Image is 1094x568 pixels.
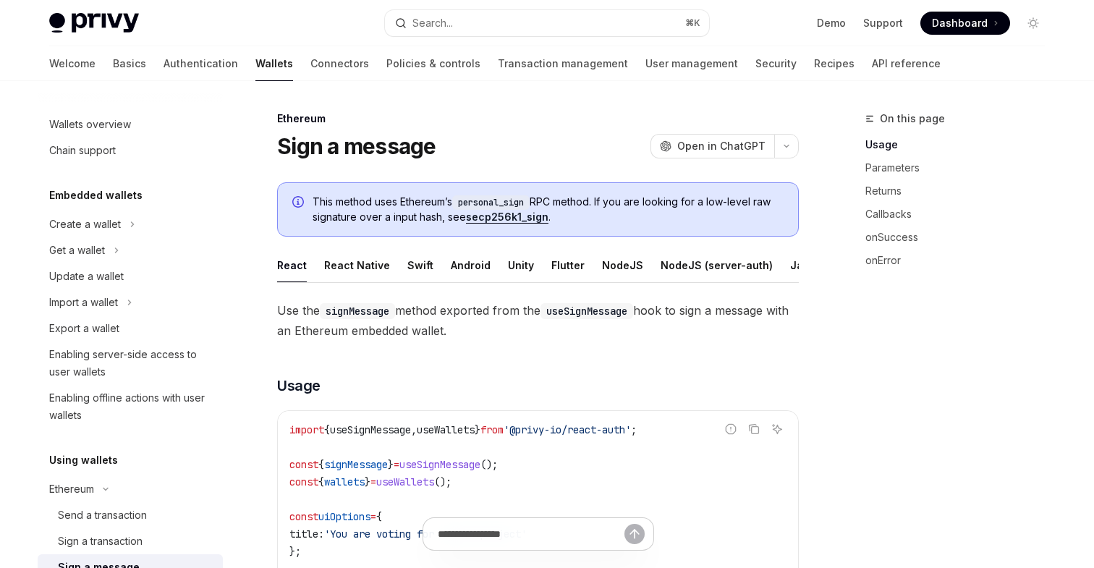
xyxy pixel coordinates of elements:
[602,248,643,282] div: NodeJS
[865,179,1056,203] a: Returns
[49,242,105,259] div: Get a wallet
[277,111,799,126] div: Ethereum
[452,195,530,210] code: personal_sign
[49,116,131,133] div: Wallets overview
[624,524,645,544] button: Send message
[438,518,624,550] input: Ask a question...
[376,510,382,523] span: {
[292,196,307,211] svg: Info
[324,458,388,471] span: signMessage
[551,248,585,282] div: Flutter
[1022,12,1045,35] button: Toggle dark mode
[920,12,1010,35] a: Dashboard
[49,13,139,33] img: light logo
[289,510,318,523] span: const
[388,458,394,471] span: }
[385,10,709,36] button: Open search
[49,320,119,337] div: Export a wallet
[466,211,548,224] a: secp256k1_sign
[289,475,318,488] span: const
[790,248,815,282] div: Java
[650,134,774,158] button: Open in ChatGPT
[58,533,143,550] div: Sign a transaction
[38,137,223,164] a: Chain support
[164,46,238,81] a: Authentication
[685,17,700,29] span: ⌘ K
[324,423,330,436] span: {
[289,423,324,436] span: import
[49,480,94,498] div: Ethereum
[38,385,223,428] a: Enabling offline actions with user wallets
[880,110,945,127] span: On this page
[49,216,121,233] div: Create a wallet
[255,46,293,81] a: Wallets
[49,142,116,159] div: Chain support
[480,423,504,436] span: from
[417,423,475,436] span: useWallets
[412,14,453,32] div: Search...
[318,458,324,471] span: {
[434,475,451,488] span: ();
[113,46,146,81] a: Basics
[277,300,799,341] span: Use the method exported from the hook to sign a message with an Ethereum embedded wallet.
[745,420,763,438] button: Copy the contents from the code block
[49,389,214,424] div: Enabling offline actions with user wallets
[814,46,855,81] a: Recipes
[645,46,738,81] a: User management
[865,226,1056,249] a: onSuccess
[932,16,988,30] span: Dashboard
[504,423,631,436] span: '@privy-io/react-auth'
[768,420,786,438] button: Ask AI
[49,268,124,285] div: Update a wallet
[277,376,321,396] span: Usage
[38,528,223,554] a: Sign a transaction
[498,46,628,81] a: Transaction management
[376,475,434,488] span: useWallets
[865,156,1056,179] a: Parameters
[277,133,436,159] h1: Sign a message
[399,458,480,471] span: useSignMessage
[38,211,223,237] button: Toggle Create a wallet section
[49,294,118,311] div: Import a wallet
[386,46,480,81] a: Policies & controls
[318,510,370,523] span: uiOptions
[394,458,399,471] span: =
[661,248,773,282] div: NodeJS (server-auth)
[49,46,96,81] a: Welcome
[38,111,223,137] a: Wallets overview
[865,133,1056,156] a: Usage
[370,510,376,523] span: =
[370,475,376,488] span: =
[324,475,365,488] span: wallets
[508,248,534,282] div: Unity
[38,476,223,502] button: Toggle Ethereum section
[38,237,223,263] button: Toggle Get a wallet section
[475,423,480,436] span: }
[865,249,1056,272] a: onError
[863,16,903,30] a: Support
[631,423,637,436] span: ;
[817,16,846,30] a: Demo
[721,420,740,438] button: Report incorrect code
[540,303,633,319] code: useSignMessage
[451,248,491,282] div: Android
[480,458,498,471] span: ();
[865,203,1056,226] a: Callbacks
[872,46,941,81] a: API reference
[407,248,433,282] div: Swift
[310,46,369,81] a: Connectors
[38,342,223,385] a: Enabling server-side access to user wallets
[324,248,390,282] div: React Native
[49,452,118,469] h5: Using wallets
[49,187,143,204] h5: Embedded wallets
[58,506,147,524] div: Send a transaction
[677,139,766,153] span: Open in ChatGPT
[318,475,324,488] span: {
[38,263,223,289] a: Update a wallet
[365,475,370,488] span: }
[38,315,223,342] a: Export a wallet
[277,248,307,282] div: React
[38,502,223,528] a: Send a transaction
[411,423,417,436] span: ,
[38,289,223,315] button: Toggle Import a wallet section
